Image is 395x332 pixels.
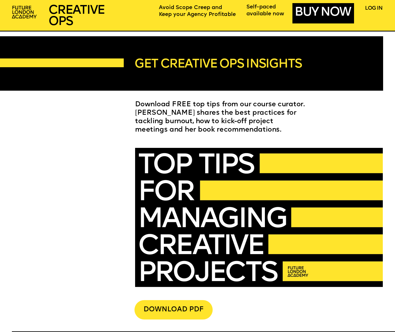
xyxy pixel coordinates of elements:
[135,148,383,287] img: upload-441b0cdc-a814-4903-b39a-2e353f390de8.jpg
[246,4,276,10] span: Self-paced
[295,7,350,19] a: BUY NOW
[48,5,104,28] span: CREATIVE OPS
[159,5,222,11] span: Avoid Scope Creep and
[246,11,284,17] span: available now
[159,12,235,18] span: Keep your Agency Profitable
[365,5,382,11] a: LOG IN
[134,58,301,71] span: GET CREATIVE OPS INSIGHTS
[135,101,307,134] span: Download FREE top tips from our course curator. [PERSON_NAME] shares the best practices for tackl...
[10,3,40,22] img: upload-2f72e7a8-3806-41e8-b55b-d754ac055a4a.png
